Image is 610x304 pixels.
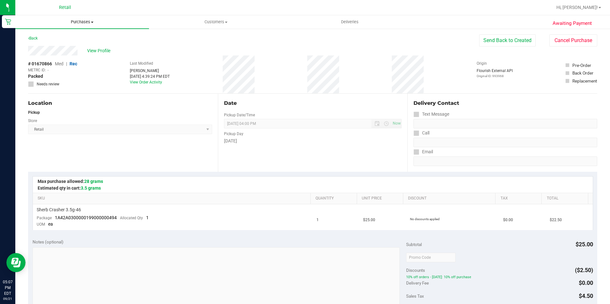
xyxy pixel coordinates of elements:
[406,242,422,247] span: Subtotal
[15,15,149,29] a: Purchases
[576,241,593,248] span: $25.00
[572,62,591,69] div: Pre-Order
[503,217,513,223] span: $0.00
[556,5,598,10] span: Hi, [PERSON_NAME]!
[28,110,40,115] strong: Pickup
[406,275,593,279] span: 10% off orders - [DATE]: 10% off purchase
[549,34,597,47] button: Cancel Purchase
[362,196,400,201] a: Unit Price
[28,99,212,107] div: Location
[149,15,283,29] a: Customers
[477,68,513,78] div: Flourish External API
[84,179,103,184] span: 28 grams
[413,147,433,156] label: Email
[28,61,52,67] span: # 01670866
[413,119,597,128] input: Format: (999) 999-9999
[579,279,593,286] span: $0.00
[477,61,487,66] label: Origin
[332,19,367,25] span: Deliveries
[59,5,71,10] span: Retail
[120,216,143,220] span: Allocated Qty
[406,253,456,262] input: Promo Code
[130,80,162,84] a: View Order Activity
[70,61,77,66] span: Rec
[87,47,113,54] span: View Profile
[316,217,319,223] span: 1
[37,222,45,227] span: UOM
[224,138,402,144] div: [DATE]
[553,20,592,27] span: Awaiting Payment
[413,99,597,107] div: Delivery Contact
[81,185,101,191] span: 3.5 grams
[38,185,101,191] span: Estimated qty in cart:
[283,15,417,29] a: Deliveries
[6,253,26,272] iframe: Resource center
[3,296,12,301] p: 09/21
[15,19,149,25] span: Purchases
[38,179,103,184] span: Max purchase allowed:
[410,217,440,221] span: No discounts applied
[37,81,59,87] span: Needs review
[66,61,67,66] span: |
[28,67,46,73] span: METRC ID:
[413,110,449,119] label: Text Message
[55,61,63,66] span: Med
[406,264,425,276] span: Discounts
[575,267,593,273] span: ($2.50)
[224,112,255,118] label: Pickup Date/Time
[501,196,539,201] a: Tax
[477,74,513,78] p: Original ID: 993968
[55,215,117,220] span: 1A42A0300000199000000494
[413,138,597,147] input: Format: (999) 999-9999
[550,217,562,223] span: $22.50
[572,70,593,76] div: Back Order
[28,36,38,40] a: Back
[28,73,43,80] span: Packed
[33,239,63,244] span: Notes (optional)
[413,128,429,138] label: Call
[224,131,243,137] label: Pickup Day
[406,280,429,286] span: Delivery Fee
[37,207,81,213] span: Sherb Crasher 3.5g-46
[37,216,52,220] span: Package
[130,61,153,66] label: Last Modified
[479,34,536,47] button: Send Back to Created
[3,279,12,296] p: 05:07 PM EDT
[130,68,170,74] div: [PERSON_NAME]
[28,118,37,124] label: Store
[408,196,493,201] a: Discount
[224,99,402,107] div: Date
[38,196,308,201] a: SKU
[363,217,375,223] span: $25.00
[547,196,585,201] a: Total
[316,196,354,201] a: Quantity
[5,18,11,25] inline-svg: Retail
[579,293,593,299] span: $4.50
[572,78,597,84] div: Replacement
[48,221,53,227] span: ea
[146,215,149,220] span: 1
[406,293,424,299] span: Sales Tax
[149,19,282,25] span: Customers
[130,74,170,79] div: [DATE] 4:39:24 PM EDT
